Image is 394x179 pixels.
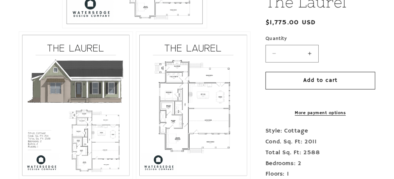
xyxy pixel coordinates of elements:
a: More payment options [266,110,375,116]
button: Add to cart [266,72,375,89]
label: Quantity [266,35,375,43]
span: $1,775.00 USD [266,18,316,28]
